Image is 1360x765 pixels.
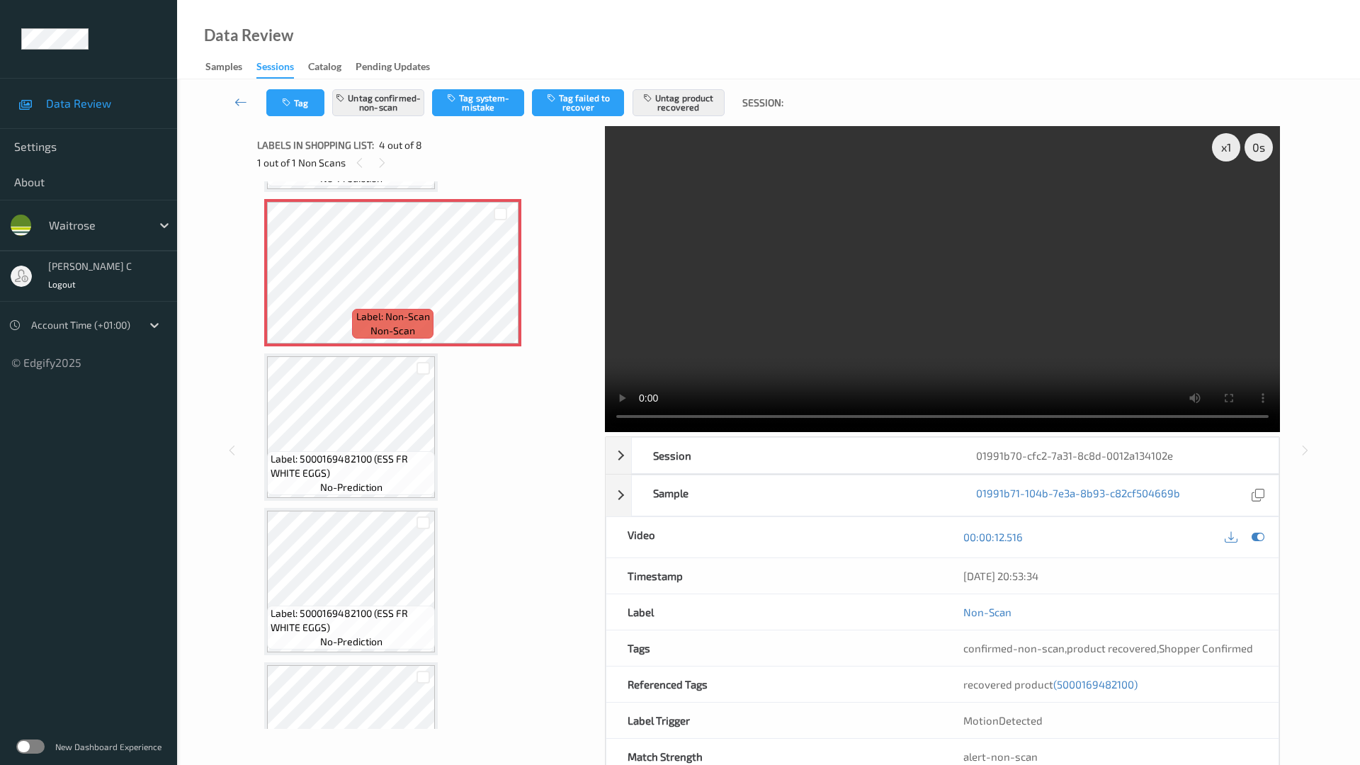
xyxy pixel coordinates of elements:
[532,89,624,116] button: Tag failed to recover
[257,138,374,152] span: Labels in shopping list:
[606,517,943,557] div: Video
[256,59,294,79] div: Sessions
[1159,642,1253,654] span: Shopper Confirmed
[963,605,1011,619] a: Non-Scan
[963,530,1023,544] a: 00:00:12.516
[332,89,424,116] button: Untag confirmed-non-scan
[271,606,431,635] span: Label: 5000169482100 (ESS FR WHITE EGGS)
[356,57,444,77] a: Pending Updates
[976,486,1180,505] a: 01991b71-104b-7e3a-8b93-c82cf504669b
[606,437,1279,474] div: Session01991b70-cfc2-7a31-8c8d-0012a134102e
[606,703,943,738] div: Label Trigger
[205,57,256,77] a: Samples
[204,28,293,42] div: Data Review
[606,630,943,666] div: Tags
[632,438,956,473] div: Session
[963,569,1257,583] div: [DATE] 20:53:34
[963,642,1065,654] span: confirmed-non-scan
[963,749,1257,764] div: alert-non-scan
[606,558,943,594] div: Timestamp
[963,678,1138,691] span: recovered product
[356,310,430,324] span: Label: Non-Scan
[432,89,524,116] button: Tag system-mistake
[1212,133,1240,161] div: x 1
[1067,642,1157,654] span: product recovered
[266,89,324,116] button: Tag
[370,324,415,338] span: non-scan
[606,667,943,702] div: Referenced Tags
[632,475,956,516] div: Sample
[205,59,242,77] div: Samples
[942,703,1279,738] div: MotionDetected
[606,475,1279,516] div: Sample01991b71-104b-7e3a-8b93-c82cf504669b
[257,154,595,171] div: 1 out of 1 Non Scans
[955,438,1279,473] div: 01991b70-cfc2-7a31-8c8d-0012a134102e
[320,635,382,649] span: no-prediction
[271,452,431,480] span: Label: 5000169482100 (ESS FR WHITE EGGS)
[963,642,1253,654] span: , ,
[1053,678,1138,691] span: (5000169482100)
[356,59,430,77] div: Pending Updates
[379,138,422,152] span: 4 out of 8
[606,594,943,630] div: Label
[308,59,341,77] div: Catalog
[308,57,356,77] a: Catalog
[1245,133,1273,161] div: 0 s
[320,480,382,494] span: no-prediction
[256,57,308,79] a: Sessions
[742,96,783,110] span: Session:
[633,89,725,116] button: Untag product recovered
